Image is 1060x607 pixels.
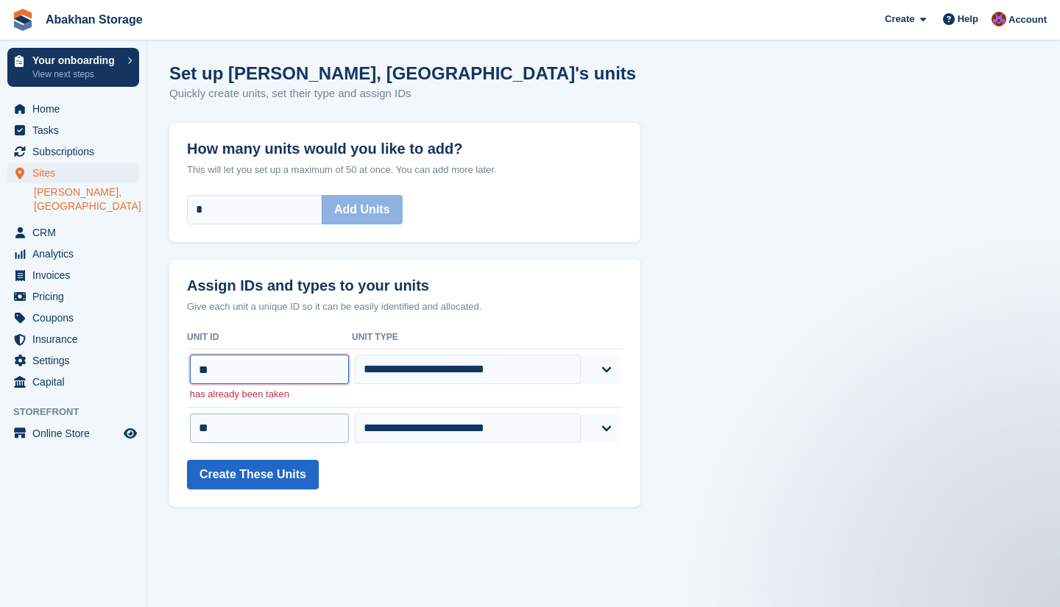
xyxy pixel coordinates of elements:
a: menu [7,222,139,243]
p: Give each unit a unique ID so it can be easily identified and allocated. [187,299,623,314]
th: Unit Type [352,326,623,349]
p: has already been taken [190,387,349,402]
p: View next steps [32,68,120,81]
h1: Set up [PERSON_NAME], [GEOGRAPHIC_DATA]'s units [169,63,636,83]
span: Pricing [32,286,121,307]
strong: Assign IDs and types to your units [187,277,429,294]
p: Quickly create units, set their type and assign IDs [169,85,636,102]
span: Storefront [13,405,146,419]
a: Your onboarding View next steps [7,48,139,87]
th: Unit ID [187,326,352,349]
span: Account [1008,13,1047,27]
a: menu [7,423,139,444]
img: William Abakhan [992,12,1006,26]
span: Subscriptions [32,141,121,162]
a: menu [7,120,139,141]
a: menu [7,265,139,285]
span: Analytics [32,244,121,264]
span: Sites [32,163,121,183]
span: CRM [32,222,121,243]
a: menu [7,141,139,162]
button: Add Units [322,195,403,224]
a: menu [7,163,139,183]
a: menu [7,244,139,264]
span: Coupons [32,308,121,328]
span: Create [885,12,914,26]
a: menu [7,372,139,392]
img: stora-icon-8386f47178a22dfd0bd8f6a31ec36ba5ce8667c1dd55bd0f319d3a0aa187defe.svg [12,9,34,31]
a: menu [7,286,139,307]
a: menu [7,350,139,371]
span: Capital [32,372,121,392]
span: Help [958,12,978,26]
span: Invoices [32,265,121,285]
span: Online Store [32,423,121,444]
span: Insurance [32,329,121,349]
p: Your onboarding [32,55,120,65]
a: menu [7,329,139,349]
p: This will let you set up a maximum of 50 at once. You can add more later. [187,163,623,177]
a: Abakhan Storage [40,7,149,32]
span: Tasks [32,120,121,141]
a: menu [7,308,139,328]
a: [PERSON_NAME], [GEOGRAPHIC_DATA] [34,185,139,213]
span: Settings [32,350,121,371]
a: Preview store [121,425,139,442]
span: Home [32,99,121,119]
label: How many units would you like to add? [187,123,623,157]
a: menu [7,99,139,119]
button: Create These Units [187,460,319,489]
